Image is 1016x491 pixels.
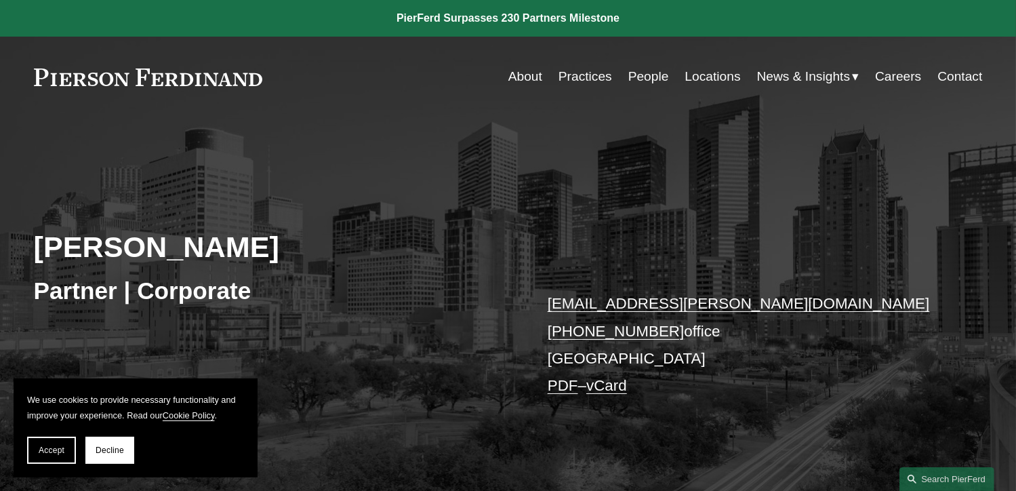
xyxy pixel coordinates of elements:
a: About [508,64,542,90]
a: Careers [875,64,921,90]
a: folder dropdown [757,64,859,90]
span: Accept [39,446,64,455]
p: office [GEOGRAPHIC_DATA] – [548,290,943,399]
a: Locations [685,64,740,90]
a: Practices [558,64,612,90]
button: Decline [85,437,134,464]
a: Contact [937,64,982,90]
section: Cookie banner [14,378,258,477]
p: We use cookies to provide necessary functionality and improve your experience. Read our . [27,392,244,423]
a: [EMAIL_ADDRESS][PERSON_NAME][DOMAIN_NAME] [548,295,930,312]
a: Search this site [899,467,994,491]
a: Cookie Policy [163,410,215,420]
h2: [PERSON_NAME] [34,229,508,264]
span: News & Insights [757,65,851,89]
button: Accept [27,437,76,464]
a: [PHONE_NUMBER] [548,323,685,340]
a: vCard [586,377,627,394]
h3: Partner | Corporate [34,276,508,306]
a: PDF [548,377,578,394]
span: Decline [96,446,124,455]
a: People [628,64,669,90]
